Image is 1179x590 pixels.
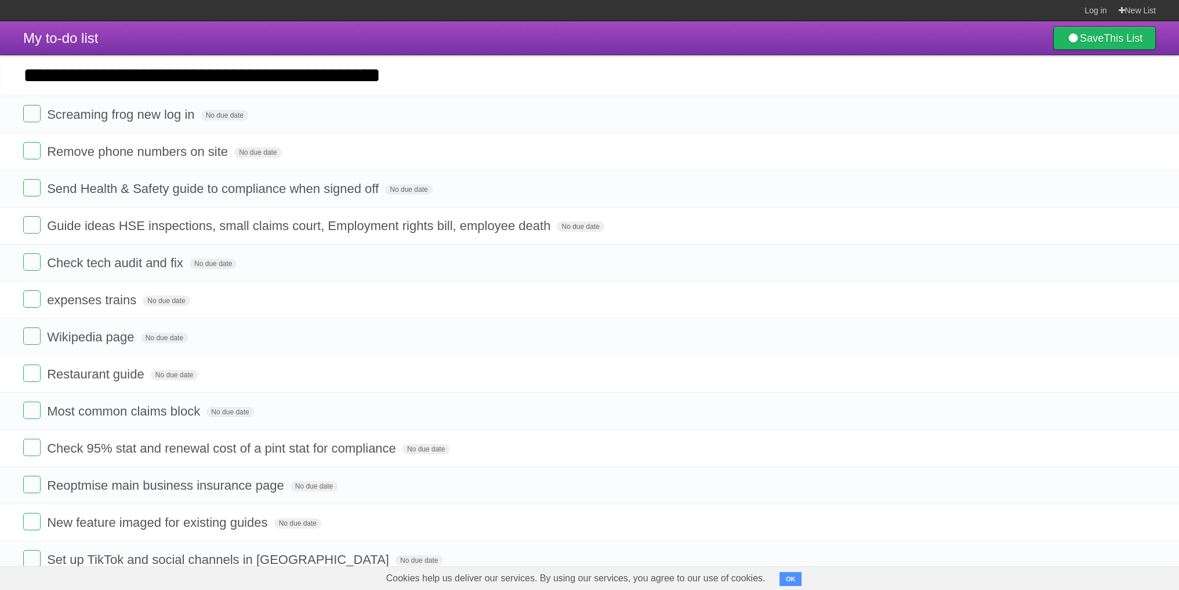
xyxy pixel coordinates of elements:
span: No due date [151,370,198,380]
span: Reoptmise main business insurance page [47,478,286,493]
label: Done [23,290,41,308]
span: No due date [206,407,253,417]
span: No due date [143,296,190,306]
label: Done [23,179,41,196]
span: No due date [190,258,237,269]
label: Done [23,402,41,419]
span: New feature imaged for existing guides [47,515,270,530]
label: Done [23,142,41,159]
label: Done [23,365,41,382]
a: SaveThis List [1053,27,1156,50]
label: Done [23,476,41,493]
span: Remove phone numbers on site [47,144,231,159]
span: No due date [402,444,449,454]
label: Done [23,550,41,567]
label: Done [23,513,41,530]
span: No due date [396,555,442,566]
span: Send Health & Safety guide to compliance when signed off [47,181,382,196]
span: Most common claims block [47,404,203,418]
span: No due date [385,184,432,195]
span: No due date [234,147,281,158]
label: Done [23,253,41,271]
label: Done [23,105,41,122]
span: Check 95% stat and renewal cost of a pint stat for compliance [47,441,399,456]
span: No due date [141,333,188,343]
span: Check tech audit and fix [47,256,186,270]
button: OK [779,572,802,586]
span: Guide ideas HSE inspections, small claims court, Employment rights bill, employee death [47,218,553,233]
span: No due date [274,518,321,529]
span: Wikipedia page [47,330,137,344]
b: This List [1104,32,1142,44]
span: No due date [291,481,338,491]
label: Done [23,216,41,234]
span: No due date [201,110,248,121]
span: Restaurant guide [47,367,147,381]
span: Cookies help us deliver our services. By using our services, you agree to our use of cookies. [375,567,777,590]
span: My to-do list [23,30,98,46]
label: Done [23,327,41,345]
span: Set up TikTok and social channels in [GEOGRAPHIC_DATA] [47,552,392,567]
span: expenses trains [47,293,139,307]
label: Done [23,439,41,456]
span: No due date [557,221,604,232]
span: Screaming frog new log in [47,107,197,122]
